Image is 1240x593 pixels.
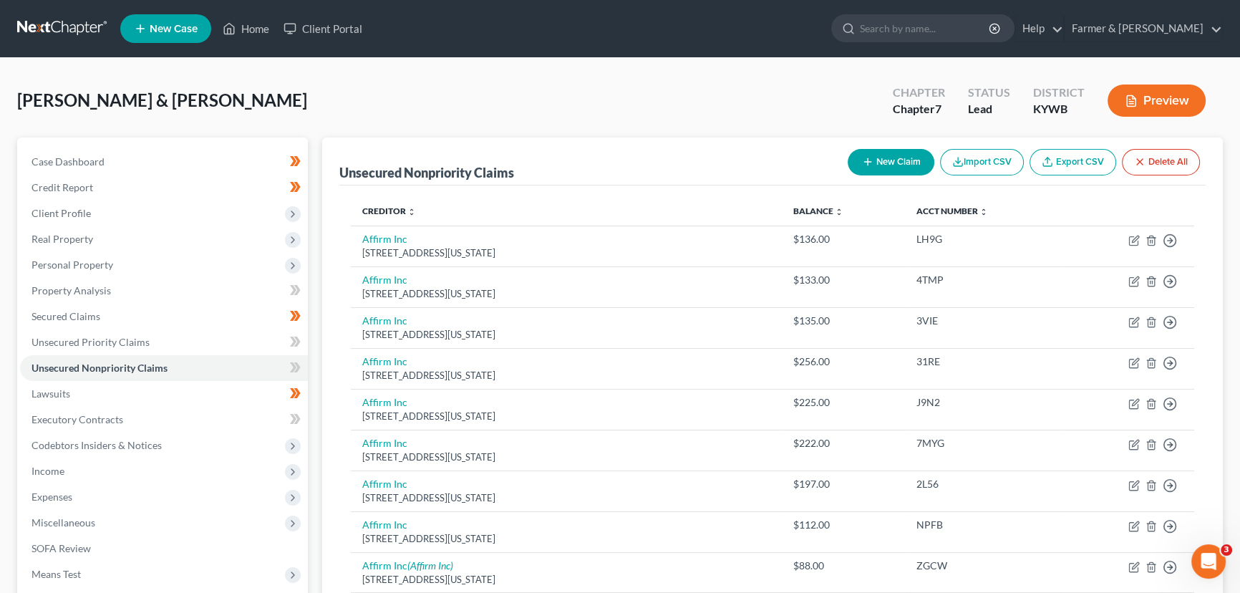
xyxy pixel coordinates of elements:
[793,559,893,573] div: $88.00
[916,232,1052,246] div: LH9G
[32,155,105,168] span: Case Dashboard
[20,536,308,561] a: SOFA Review
[362,478,407,490] a: Affirm Inc
[916,559,1052,573] div: ZGCW
[916,518,1052,532] div: NPFB
[835,208,843,216] i: unfold_more
[407,208,416,216] i: unfold_more
[793,395,893,410] div: $225.00
[1065,16,1222,42] a: Farmer & [PERSON_NAME]
[916,395,1052,410] div: J9N2
[20,149,308,175] a: Case Dashboard
[32,310,100,322] span: Secured Claims
[362,450,770,464] div: [STREET_ADDRESS][US_STATE]
[362,287,770,301] div: [STREET_ADDRESS][US_STATE]
[32,362,168,374] span: Unsecured Nonpriority Claims
[32,233,93,245] span: Real Property
[793,477,893,491] div: $197.00
[215,16,276,42] a: Home
[17,90,307,110] span: [PERSON_NAME] & [PERSON_NAME]
[916,314,1052,328] div: 3VIE
[32,491,72,503] span: Expenses
[1122,149,1200,175] button: Delete All
[1033,101,1085,117] div: KYWB
[893,101,945,117] div: Chapter
[362,369,770,382] div: [STREET_ADDRESS][US_STATE]
[793,232,893,246] div: $136.00
[339,164,514,181] div: Unsecured Nonpriority Claims
[968,101,1010,117] div: Lead
[916,477,1052,491] div: 2L56
[32,387,70,400] span: Lawsuits
[793,518,893,532] div: $112.00
[362,410,770,423] div: [STREET_ADDRESS][US_STATE]
[362,396,407,408] a: Affirm Inc
[362,573,770,587] div: [STREET_ADDRESS][US_STATE]
[362,559,453,572] a: Affirm Inc(Affirm Inc)
[32,568,81,580] span: Means Test
[1015,16,1063,42] a: Help
[916,206,988,216] a: Acct Number unfold_more
[20,407,308,433] a: Executory Contracts
[893,85,945,101] div: Chapter
[362,246,770,260] div: [STREET_ADDRESS][US_STATE]
[968,85,1010,101] div: Status
[362,437,407,449] a: Affirm Inc
[1108,85,1206,117] button: Preview
[32,284,111,296] span: Property Analysis
[32,207,91,219] span: Client Profile
[32,413,123,425] span: Executory Contracts
[1221,544,1232,556] span: 3
[793,206,843,216] a: Balance unfold_more
[1191,544,1226,579] iframe: Intercom live chat
[362,314,407,327] a: Affirm Inc
[1033,85,1085,101] div: District
[32,542,91,554] span: SOFA Review
[20,381,308,407] a: Lawsuits
[362,328,770,342] div: [STREET_ADDRESS][US_STATE]
[916,436,1052,450] div: 7MYG
[793,273,893,287] div: $133.00
[362,355,407,367] a: Affirm Inc
[793,436,893,450] div: $222.00
[935,102,941,115] span: 7
[848,149,934,175] button: New Claim
[20,304,308,329] a: Secured Claims
[362,206,416,216] a: Creditor unfold_more
[32,181,93,193] span: Credit Report
[940,149,1024,175] button: Import CSV
[20,278,308,304] a: Property Analysis
[407,559,453,572] i: (Affirm Inc)
[32,259,113,271] span: Personal Property
[793,355,893,369] div: $256.00
[362,274,407,286] a: Affirm Inc
[916,273,1052,287] div: 4TMP
[20,355,308,381] a: Unsecured Nonpriority Claims
[20,175,308,201] a: Credit Report
[150,24,198,34] span: New Case
[362,519,407,531] a: Affirm Inc
[32,465,64,477] span: Income
[1030,149,1116,175] a: Export CSV
[20,329,308,355] a: Unsecured Priority Claims
[362,491,770,505] div: [STREET_ADDRESS][US_STATE]
[793,314,893,328] div: $135.00
[276,16,369,42] a: Client Portal
[860,15,991,42] input: Search by name...
[362,532,770,546] div: [STREET_ADDRESS][US_STATE]
[32,516,95,529] span: Miscellaneous
[32,439,162,451] span: Codebtors Insiders & Notices
[362,233,407,245] a: Affirm Inc
[979,208,988,216] i: unfold_more
[32,336,150,348] span: Unsecured Priority Claims
[916,355,1052,369] div: 31RE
